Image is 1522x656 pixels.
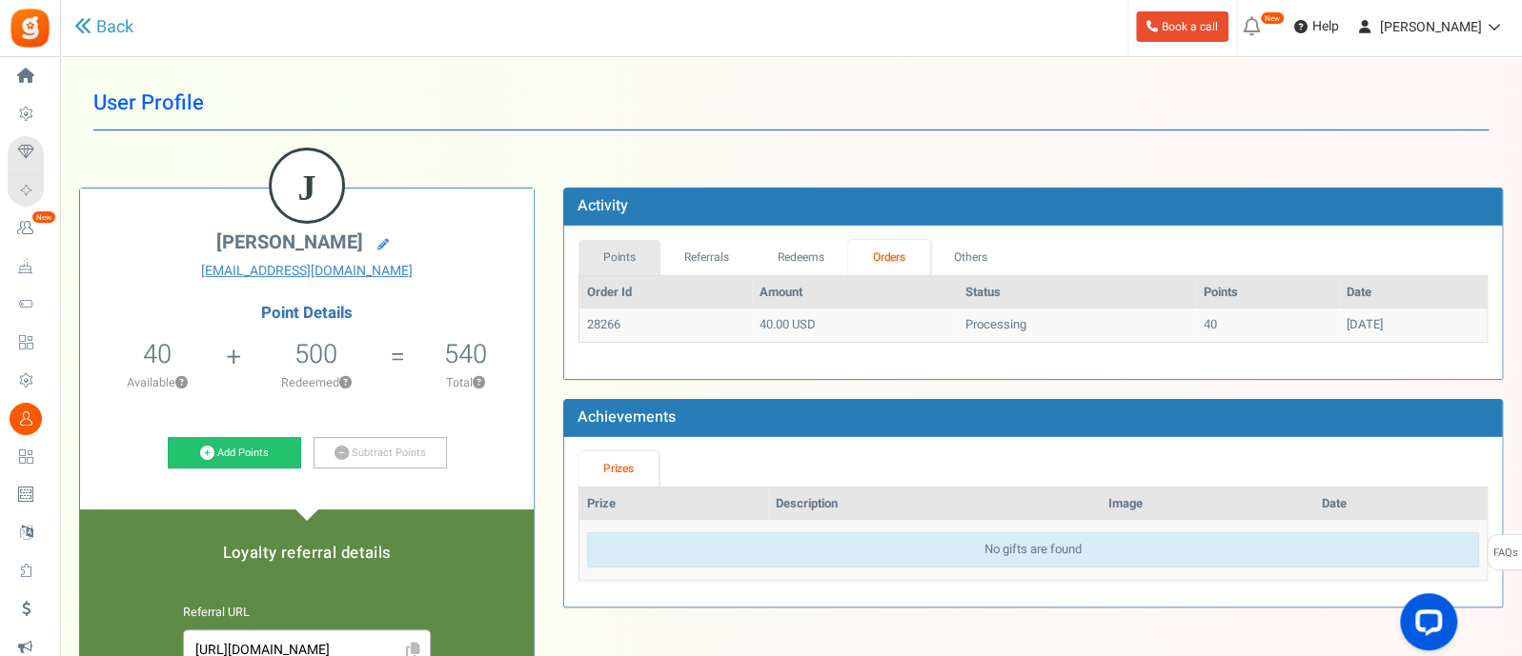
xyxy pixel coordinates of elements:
[752,276,958,309] th: Amount
[294,340,337,368] h5: 500
[31,210,56,224] em: New
[216,229,363,256] span: [PERSON_NAME]
[753,240,848,275] a: Redeems
[579,276,752,309] th: Order Id
[1136,11,1228,42] a: Book a call
[168,437,301,469] a: Add Points
[579,308,752,342] td: 28266
[175,377,188,389] button: ?
[444,340,487,368] h5: 540
[1287,11,1347,42] a: Help
[1347,316,1479,334] div: [DATE]
[407,374,524,391] p: Total
[958,276,1196,309] th: Status
[1339,276,1487,309] th: Date
[9,7,51,50] img: Gratisfaction
[80,305,534,322] h4: Point Details
[272,150,342,225] figcaption: J
[473,377,485,389] button: ?
[848,240,930,275] a: Orders
[1260,11,1285,25] em: New
[93,76,1489,130] h1: User Profile
[578,406,676,428] b: Achievements
[660,240,754,275] a: Referrals
[143,335,172,373] span: 40
[1196,276,1339,309] th: Points
[244,374,389,391] p: Redeemed
[752,308,958,342] td: 40.00 USD
[578,240,660,275] a: Points
[587,532,1479,567] div: No gifts are found
[1196,308,1339,342] td: 40
[578,194,628,217] b: Activity
[1380,17,1482,37] span: [PERSON_NAME]
[314,437,447,469] a: Subtract Points
[1308,17,1339,36] span: Help
[1492,535,1518,571] span: FAQs
[8,212,51,245] a: New
[578,451,659,487] a: Prizes
[183,606,431,620] h6: Referral URL
[579,487,768,521] th: Prize
[90,374,225,391] p: Available
[1101,487,1314,521] th: Image
[930,240,1012,275] a: Others
[99,545,515,562] h5: Loyalty referral details
[958,308,1196,342] td: Processing
[1314,487,1487,521] th: Date
[768,487,1101,521] th: Description
[94,262,519,281] a: [EMAIL_ADDRESS][DOMAIN_NAME]
[339,377,352,389] button: ?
